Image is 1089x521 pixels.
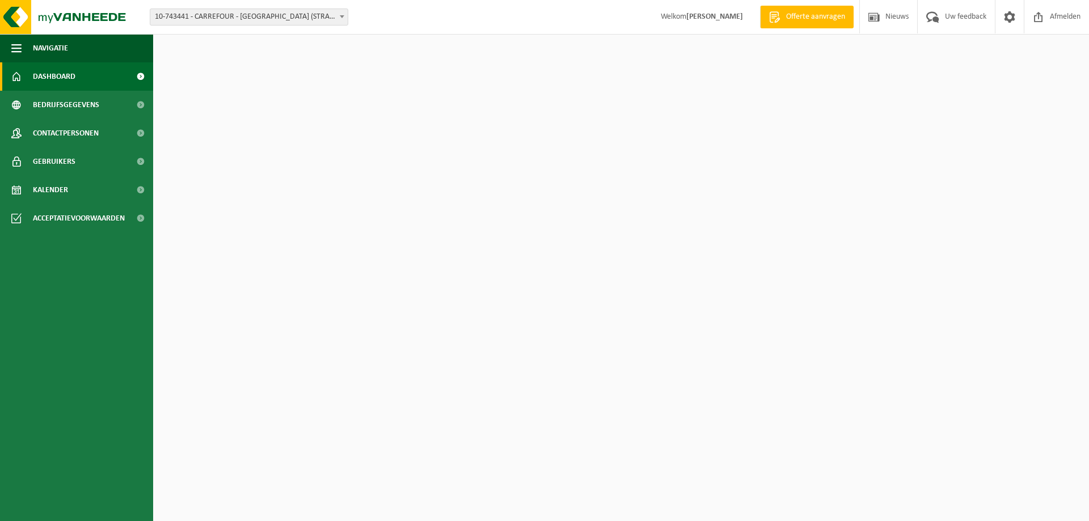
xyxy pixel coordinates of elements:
span: Dashboard [33,62,75,91]
strong: [PERSON_NAME] [686,12,743,21]
span: Acceptatievoorwaarden [33,204,125,232]
span: Contactpersonen [33,119,99,147]
span: 10-743441 - CARREFOUR - KOKSIJDE (STRANDLAAN) 691 - KOKSIJDE [150,9,348,26]
span: Gebruikers [33,147,75,176]
span: Bedrijfsgegevens [33,91,99,119]
span: 10-743441 - CARREFOUR - KOKSIJDE (STRANDLAAN) 691 - KOKSIJDE [150,9,348,25]
span: Navigatie [33,34,68,62]
a: Offerte aanvragen [760,6,854,28]
span: Offerte aanvragen [783,11,848,23]
span: Kalender [33,176,68,204]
